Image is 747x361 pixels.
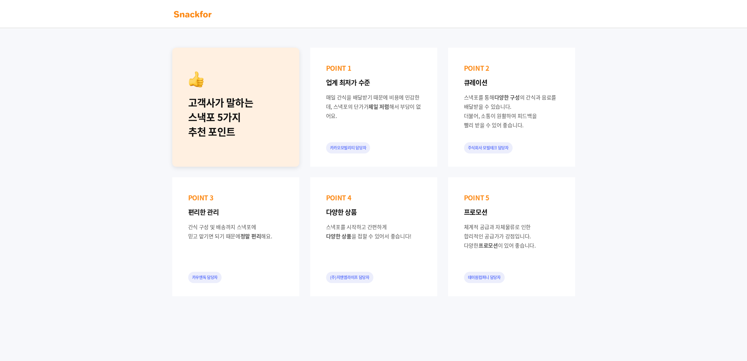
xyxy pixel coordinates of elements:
p: 업계 최저가 수준 [326,78,421,87]
span: 다양한 구성 [494,93,519,101]
div: 주식회사 모빌테크 담당자 [464,142,513,153]
p: POINT 5 [464,193,559,202]
p: 편리한 관리 [188,208,283,217]
div: 카카오모빌리티 담당자 [326,142,370,153]
p: POINT 1 [326,63,421,73]
img: recommend.png [188,71,204,87]
p: POINT 2 [464,63,559,73]
div: 고객사가 말하는 스낵포 5가지 추천 포인트 [188,95,283,139]
span: 제일 저렴 [368,102,389,110]
div: 매일 간식을 배달받기 때문에 비용에 민감한데, 스낵포의 단가가 해서 부담이 없어요. [326,93,421,120]
div: 스낵포를 통해 의 간식과 음료를 배달받을 수 있습니다. 더불어, 소통이 원활하여 피드백을 빨리 받을 수 있어 좋습니다. [464,93,559,130]
span: 정말 편리 [240,232,261,240]
div: 스낵포를 시작하고 간편하게 을 접할 수 있어서 좋습니다! [326,222,421,241]
div: 체계적 공급과 자체물류로 인한 합리적인 공급가가 강점입니다. 다양한 이 있어 좋습니다. [464,222,559,250]
div: 데이원컴퍼니 담당자 [464,272,505,283]
img: background-main-color.svg [172,9,214,20]
div: 카우앤독 담당자 [188,272,222,283]
div: 간식 구성 및 배송까지 스낵포에 믿고 맡기면 되기 때문에 해요. [188,222,283,241]
div: (주)지앤엠라이프 담당자 [326,272,373,283]
p: 큐레이션 [464,78,559,87]
p: 프로모션 [464,208,559,217]
p: POINT 4 [326,193,421,202]
p: POINT 3 [188,193,283,202]
p: 다양한 상품 [326,208,421,217]
span: 프로모션 [478,241,498,249]
span: 다양한 상품 [326,232,352,240]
